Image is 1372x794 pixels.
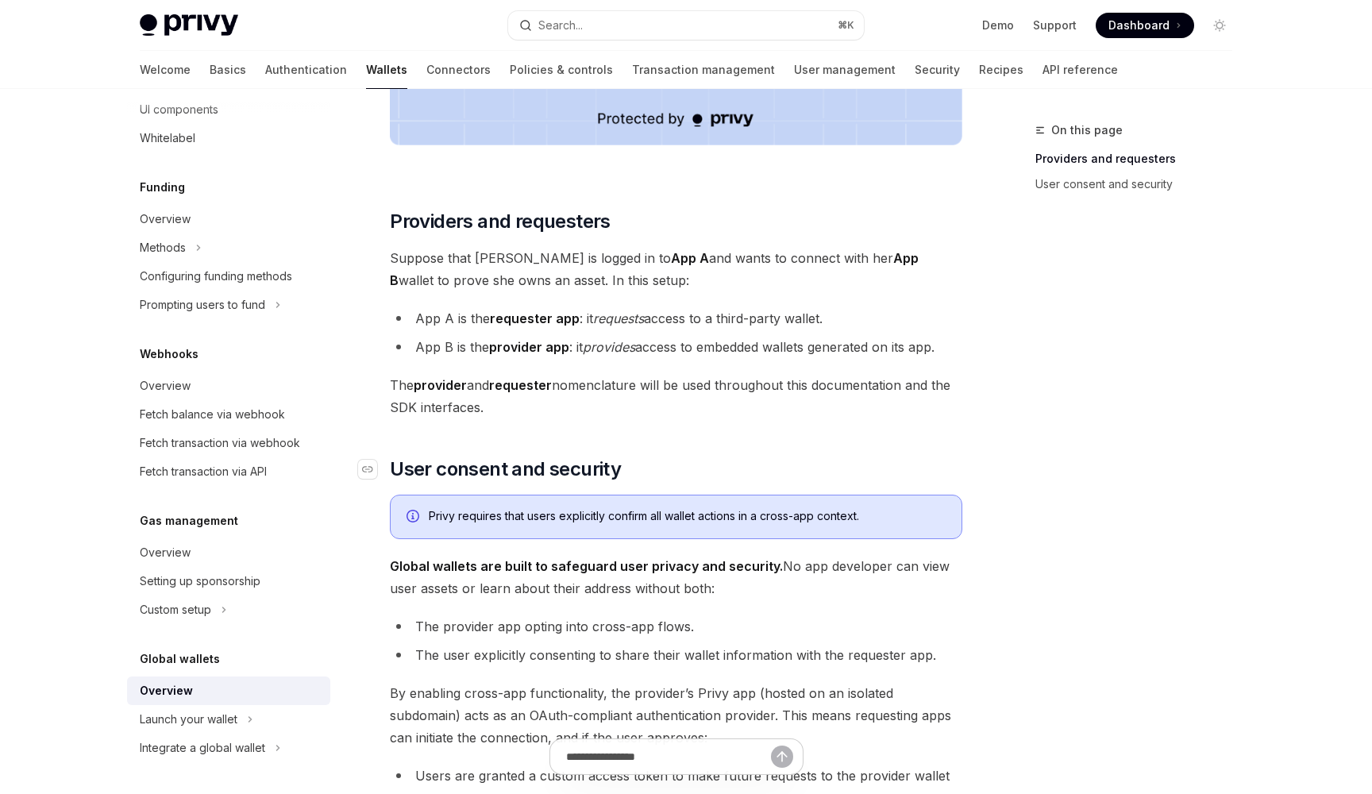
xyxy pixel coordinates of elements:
a: Demo [982,17,1014,33]
a: Fetch transaction via API [127,457,330,486]
span: No app developer can view user assets or learn about their address without both: [390,555,962,599]
a: Overview [127,538,330,567]
a: Providers and requesters [1035,146,1245,172]
a: Wallets [366,51,407,89]
div: Privy requires that users explicitly confirm all wallet actions in a cross-app context. [429,508,946,526]
em: provides [583,339,635,355]
strong: requester [489,377,552,393]
h5: Webhooks [140,345,198,364]
span: User consent and security [390,457,621,482]
div: Setting up sponsorship [140,572,260,591]
div: Search... [538,16,583,35]
a: User consent and security [1035,172,1245,197]
li: App B is the : it access to embedded wallets generated on its app. [390,336,962,358]
h5: Gas management [140,511,238,530]
a: Policies & controls [510,51,613,89]
a: Navigate to header [358,457,390,482]
div: Launch your wallet [140,710,237,729]
div: Overview [140,681,193,700]
span: ⌘ K [838,19,854,32]
strong: Global wallets are built to safeguard user privacy and security. [390,558,783,574]
img: light logo [140,14,238,37]
div: Custom setup [140,600,211,619]
a: API reference [1042,51,1118,89]
h5: Funding [140,178,185,197]
div: Fetch transaction via webhook [140,434,300,453]
span: Suppose that [PERSON_NAME] is logged in to and wants to connect with her wallet to prove she owns... [390,247,962,291]
strong: provider app [489,339,569,355]
li: The user explicitly consenting to share their wallet information with the requester app. [390,644,962,666]
span: Providers and requesters [390,209,611,234]
h5: Global wallets [140,649,220,669]
a: Welcome [140,51,191,89]
a: Whitelabel [127,124,330,152]
a: Security [915,51,960,89]
a: Recipes [979,51,1023,89]
a: Overview [127,676,330,705]
div: Configuring funding methods [140,267,292,286]
a: Configuring funding methods [127,262,330,291]
a: Basics [210,51,246,89]
div: Overview [140,543,191,562]
div: Whitelabel [140,129,195,148]
strong: requester app [490,310,580,326]
button: Send message [771,746,793,768]
a: Authentication [265,51,347,89]
em: requests [593,310,644,326]
a: Connectors [426,51,491,89]
div: Overview [140,376,191,395]
a: Overview [127,372,330,400]
span: On this page [1051,121,1123,140]
a: Dashboard [1096,13,1194,38]
a: User management [794,51,896,89]
a: Fetch balance via webhook [127,400,330,429]
strong: App A [671,250,709,266]
div: Overview [140,210,191,229]
a: Fetch transaction via webhook [127,429,330,457]
svg: Info [407,510,422,526]
div: Prompting users to fund [140,295,265,314]
a: Overview [127,205,330,233]
div: Fetch balance via webhook [140,405,285,424]
a: Support [1033,17,1077,33]
strong: provider [414,377,467,393]
a: Transaction management [632,51,775,89]
div: Integrate a global wallet [140,738,265,757]
div: Methods [140,238,186,257]
span: The and nomenclature will be used throughout this documentation and the SDK interfaces. [390,374,962,418]
span: By enabling cross-app functionality, the provider’s Privy app (hosted on an isolated subdomain) a... [390,682,962,749]
div: Fetch transaction via API [140,462,267,481]
button: Search...⌘K [508,11,864,40]
button: Toggle dark mode [1207,13,1232,38]
span: Dashboard [1108,17,1170,33]
strong: App B [390,250,919,288]
a: Setting up sponsorship [127,567,330,595]
li: App A is the : it access to a third-party wallet. [390,307,962,330]
li: The provider app opting into cross-app flows. [390,615,962,638]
